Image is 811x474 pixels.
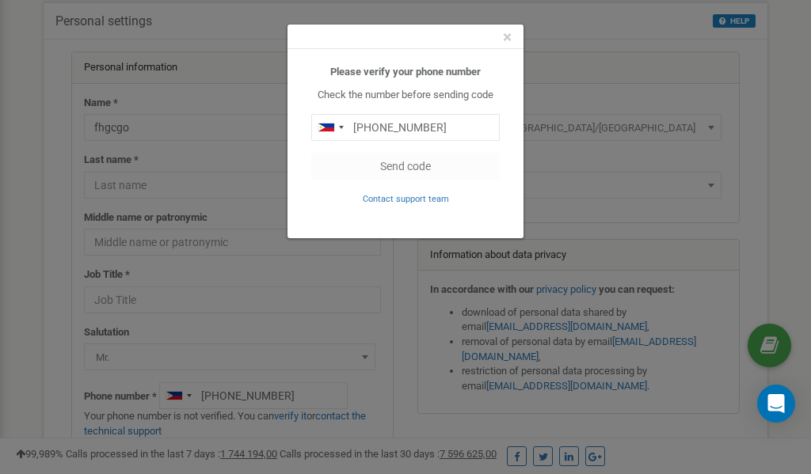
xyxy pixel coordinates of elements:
[757,385,795,423] div: Open Intercom Messenger
[363,192,449,204] a: Contact support team
[311,153,500,180] button: Send code
[503,28,512,47] span: ×
[330,66,481,78] b: Please verify your phone number
[312,115,348,140] div: Telephone country code
[503,29,512,46] button: Close
[311,114,500,141] input: 0905 123 4567
[363,194,449,204] small: Contact support team
[311,88,500,103] p: Check the number before sending code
